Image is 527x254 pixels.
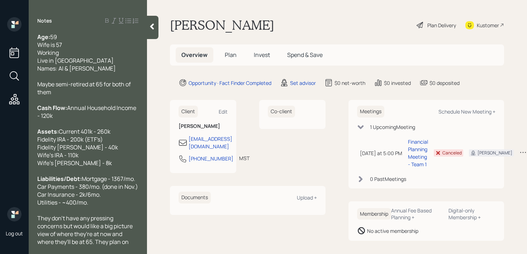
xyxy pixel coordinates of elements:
[408,138,428,168] div: Financial Planning Meeting - Team 1
[357,208,391,220] h6: Membership
[290,79,316,87] div: Set advisor
[448,207,495,221] div: Digital-only Membership +
[37,33,50,41] span: Age:
[189,155,233,162] div: [PHONE_NUMBER]
[477,21,499,29] div: Kustomer
[427,21,456,29] div: Plan Delivery
[37,128,118,167] span: Current 401k - 260k Fidelity IRA - 200k (ETF's) Fidelity [PERSON_NAME] - 40k Wife's IRA - 110k Wi...
[384,79,411,87] div: $0 invested
[442,150,462,156] div: Canceled
[189,135,232,150] div: [EMAIL_ADDRESS][DOMAIN_NAME]
[37,104,137,120] span: Annual Household Income - 120k
[239,154,250,162] div: MST
[360,149,402,157] div: [DATE] at 5:00 PM
[179,192,211,203] h6: Documents
[181,51,208,59] span: Overview
[219,108,228,115] div: Edit
[438,108,495,115] div: Schedule New Meeting +
[357,106,384,118] h6: Meetings
[370,123,415,131] div: 1 Upcoming Meeting
[170,17,274,33] h1: [PERSON_NAME]
[478,150,512,156] div: [PERSON_NAME]
[391,207,443,221] div: Annual Fee Based Planning +
[6,230,23,237] div: Log out
[37,175,82,183] span: Liabilities/Debt:
[334,79,365,87] div: $0 net-worth
[370,175,406,183] div: 0 Past Meeting s
[179,106,198,118] h6: Client
[189,79,271,87] div: Opportunity · Fact Finder Completed
[268,106,295,118] h6: Co-client
[37,175,138,206] span: Mortgage - 1367/mo. Car Payments - 380/mo. (done in Nov.) Car Insurance - 2k/6mo. Utilities - ~40...
[179,123,228,129] h6: [PERSON_NAME]
[429,79,460,87] div: $0 deposited
[37,17,52,24] label: Notes
[297,194,317,201] div: Upload +
[37,80,132,96] span: Maybe semi-retired at 65 for both of them
[7,207,22,221] img: retirable_logo.png
[37,104,67,112] span: Cash Flow:
[367,227,418,235] div: No active membership
[254,51,270,59] span: Invest
[37,128,59,135] span: Assets:
[287,51,323,59] span: Spend & Save
[37,33,116,72] span: 59 Wife is 57 Working Live in [GEOGRAPHIC_DATA] Names: Al & [PERSON_NAME]
[225,51,237,59] span: Plan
